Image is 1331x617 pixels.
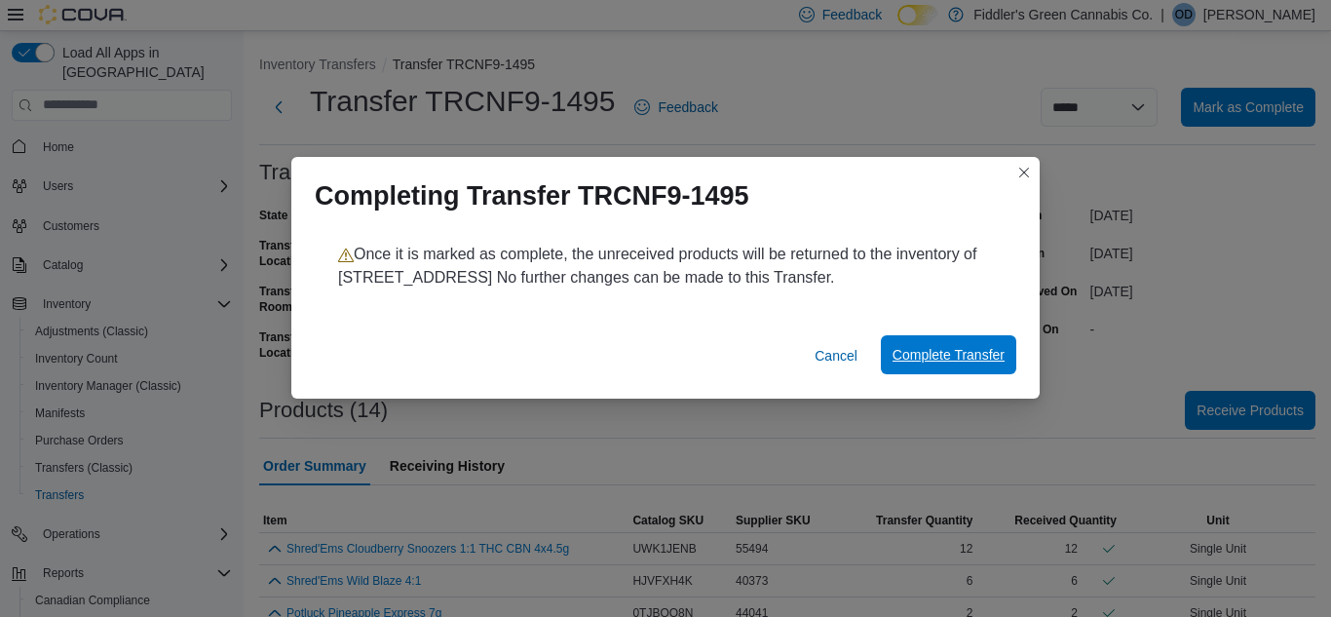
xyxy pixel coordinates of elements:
h1: Completing Transfer TRCNF9-1495 [315,180,749,212]
p: Once it is marked as complete, the unreceived products will be returned to the inventory of [STRE... [338,243,993,289]
button: Complete Transfer [881,335,1016,374]
button: Cancel [807,336,865,375]
button: Closes this modal window [1012,161,1036,184]
span: Complete Transfer [893,345,1005,365]
span: Cancel [815,346,857,366]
